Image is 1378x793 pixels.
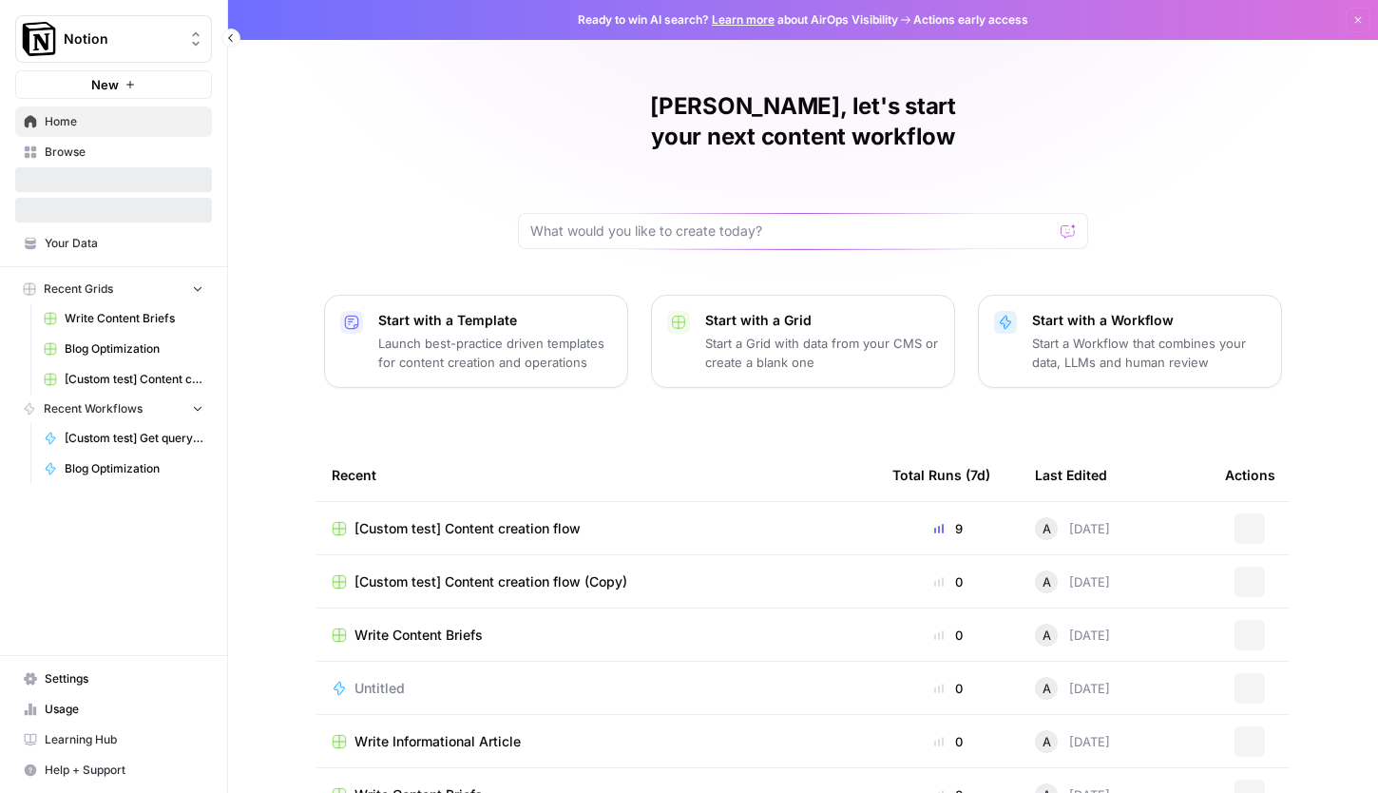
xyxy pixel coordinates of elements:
span: Blog Optimization [65,340,203,358]
span: Write Informational Article [354,732,521,751]
a: Learn more [712,12,775,27]
div: [DATE] [1035,571,1110,593]
span: Your Data [45,235,203,252]
button: Recent Grids [15,275,212,303]
div: 0 [892,679,1005,698]
p: Start a Grid with data from your CMS or create a blank one [705,334,939,372]
a: [Custom test] Content creation flow (Copy) [332,572,862,591]
span: Write Content Briefs [65,310,203,327]
a: Write Content Briefs [35,303,212,334]
a: Write Content Briefs [332,626,862,645]
div: 0 [892,626,1005,645]
span: Settings [45,670,203,687]
span: A [1043,572,1051,591]
div: Recent [332,449,862,501]
span: Ready to win AI search? about AirOps Visibility [578,11,898,29]
button: Recent Workflows [15,395,212,423]
span: Recent Grids [44,280,113,298]
p: Start a Workflow that combines your data, LLMs and human review [1032,334,1266,372]
span: Recent Workflows [44,400,143,417]
div: Total Runs (7d) [892,449,990,501]
span: A [1043,519,1051,538]
button: Start with a TemplateLaunch best-practice driven templates for content creation and operations [324,295,628,388]
span: Write Content Briefs [354,626,483,645]
div: Actions [1225,449,1275,501]
span: New [91,75,119,94]
span: Help + Support [45,762,203,779]
span: [Custom test] Get query fanout from topic [65,430,203,447]
span: Actions early access [913,11,1028,29]
p: Launch best-practice driven templates for content creation and operations [378,334,612,372]
div: [DATE] [1035,624,1110,647]
input: What would you like to create today? [530,222,1053,241]
a: [Custom test] Get query fanout from topic [35,423,212,454]
a: [Custom test] Content creation flow [35,364,212,395]
p: Start with a Template [378,311,612,330]
span: Notion [64,29,179,48]
button: Start with a WorkflowStart a Workflow that combines your data, LLMs and human review [978,295,1282,388]
div: [DATE] [1035,730,1110,753]
span: A [1043,732,1051,751]
span: A [1043,626,1051,645]
a: Learning Hub [15,725,212,755]
div: 0 [892,732,1005,751]
span: Blog Optimization [65,460,203,477]
span: Browse [45,144,203,161]
span: Usage [45,701,203,718]
span: Untitled [354,679,405,698]
span: [Custom test] Content creation flow (Copy) [354,572,627,591]
span: Home [45,113,203,130]
div: [DATE] [1035,677,1110,700]
p: Start with a Workflow [1032,311,1266,330]
span: A [1043,679,1051,698]
span: [Custom test] Content creation flow [354,519,581,538]
a: Usage [15,694,212,725]
a: Blog Optimization [35,334,212,364]
a: Settings [15,664,212,694]
img: Notion Logo [22,22,56,56]
h1: [PERSON_NAME], let's start your next content workflow [518,91,1088,152]
div: 0 [892,572,1005,591]
a: Write Informational Article [332,732,862,751]
a: Untitled [332,679,862,698]
div: 9 [892,519,1005,538]
button: Help + Support [15,755,212,785]
a: Browse [15,137,212,167]
button: Start with a GridStart a Grid with data from your CMS or create a blank one [651,295,955,388]
span: [Custom test] Content creation flow [65,371,203,388]
button: New [15,70,212,99]
a: [Custom test] Content creation flow [332,519,862,538]
div: Last Edited [1035,449,1107,501]
span: Learning Hub [45,731,203,748]
a: Blog Optimization [35,454,212,484]
a: Your Data [15,228,212,259]
p: Start with a Grid [705,311,939,330]
div: [DATE] [1035,517,1110,540]
a: Home [15,106,212,137]
button: Workspace: Notion [15,15,212,63]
